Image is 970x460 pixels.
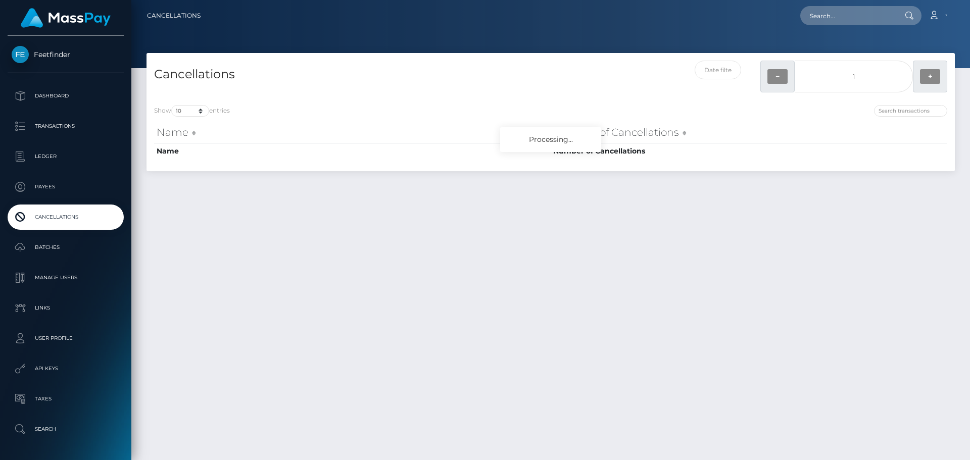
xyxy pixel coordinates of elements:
[8,235,124,260] a: Batches
[8,295,124,321] a: Links
[8,326,124,351] a: User Profile
[767,69,788,84] button: −
[695,61,742,79] input: Date filter
[551,122,947,142] th: Number of Cancellations
[12,300,120,316] p: Links
[154,105,230,117] label: Show entries
[12,179,120,194] p: Payees
[21,8,111,28] img: MassPay Logo
[8,205,124,230] a: Cancellations
[8,356,124,381] a: API Keys
[12,422,120,437] p: Search
[154,122,551,142] th: Name
[8,50,124,59] span: Feetfinder
[12,391,120,406] p: Taxes
[147,5,201,26] a: Cancellations
[12,361,120,376] p: API Keys
[928,72,932,81] strong: +
[12,240,120,255] p: Batches
[154,66,543,83] h4: Cancellations
[8,83,124,109] a: Dashboard
[500,127,601,152] div: Processing...
[12,46,29,63] img: Feetfinder
[171,105,209,117] select: Showentries
[8,174,124,199] a: Payees
[920,69,940,84] button: +
[874,105,947,117] input: Search transactions
[8,417,124,442] a: Search
[8,114,124,139] a: Transactions
[12,119,120,134] p: Transactions
[12,331,120,346] p: User Profile
[775,72,780,81] strong: −
[8,144,124,169] a: Ledger
[800,6,895,25] input: Search...
[8,386,124,412] a: Taxes
[8,265,124,290] a: Manage Users
[12,88,120,104] p: Dashboard
[551,143,947,159] th: Number of Cancellations
[12,210,120,225] p: Cancellations
[12,270,120,285] p: Manage Users
[154,143,551,159] th: Name
[12,149,120,164] p: Ledger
